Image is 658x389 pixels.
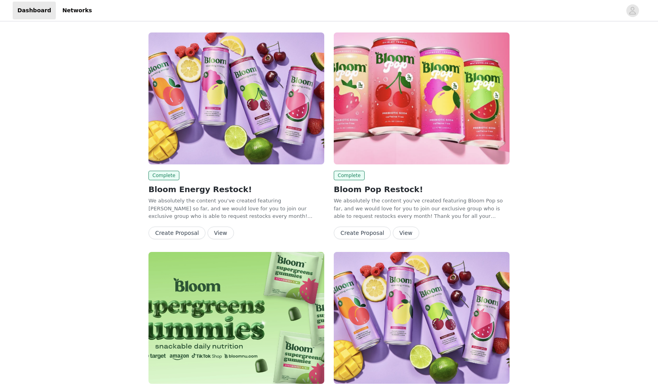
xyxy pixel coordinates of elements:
[334,252,510,384] img: Bloom Nutrition
[393,227,419,239] button: View
[207,230,234,236] a: View
[148,32,324,164] img: Bloom Nutrition
[393,230,419,236] a: View
[57,2,97,19] a: Networks
[148,183,324,195] h2: Bloom Energy Restock!
[13,2,56,19] a: Dashboard
[207,227,234,239] button: View
[148,252,324,384] img: Bloom Nutrition
[334,197,510,220] p: We absolutely the content you've created featuring Bloom Pop so far, and we would love for you to...
[148,197,324,220] p: We absolutely the content you've created featuring [PERSON_NAME] so far, and we would love for yo...
[334,227,391,239] button: Create Proposal
[148,171,179,180] span: Complete
[334,32,510,164] img: Bloom Nutrition
[629,4,636,17] div: avatar
[334,171,365,180] span: Complete
[334,183,510,195] h2: Bloom Pop Restock!
[148,227,205,239] button: Create Proposal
